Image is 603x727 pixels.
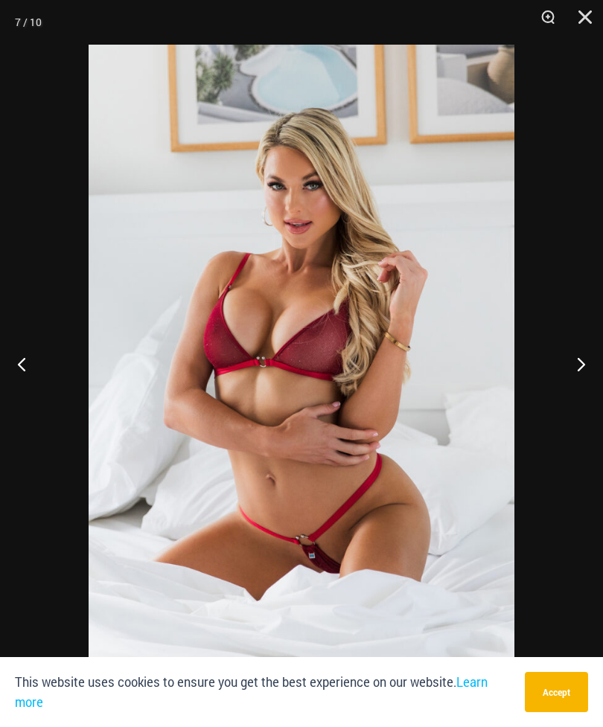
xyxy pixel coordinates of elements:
button: Next [547,327,603,401]
a: Learn more [15,674,488,710]
div: 7 / 10 [15,11,42,33]
button: Accept [525,672,588,712]
img: Guilty Pleasures Red 1045 Bra 689 Micro 05 [89,45,514,682]
p: This website uses cookies to ensure you get the best experience on our website. [15,672,514,712]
